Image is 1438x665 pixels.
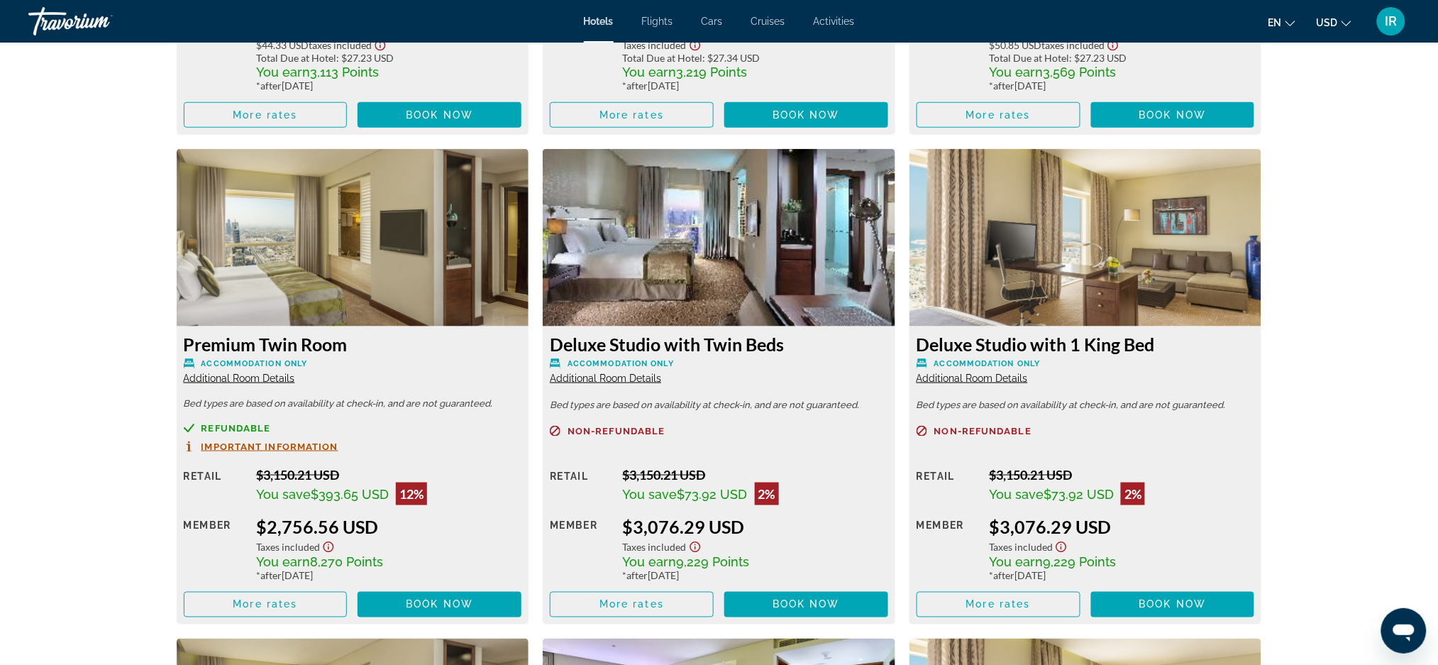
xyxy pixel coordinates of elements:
[755,483,779,505] div: 2%
[627,569,648,581] span: after
[623,79,888,92] div: * [DATE]
[989,467,1254,483] div: $3,150.21 USD
[1317,17,1338,28] span: USD
[989,516,1254,537] div: $3,076.29 USD
[184,399,522,409] p: Bed types are based on availability at check-in, and are not guaranteed.
[623,554,677,569] span: You earn
[966,109,1031,121] span: More rates
[1105,35,1122,52] button: Show Taxes and Fees disclaimer
[550,516,612,581] div: Member
[627,79,648,92] span: after
[201,424,271,433] span: Refundable
[233,109,297,121] span: More rates
[702,16,723,27] span: Cars
[814,16,855,27] a: Activities
[773,599,840,610] span: Book now
[917,467,978,505] div: Retail
[909,149,1262,326] img: Deluxe Studio with 1 King Bed
[989,79,1254,92] div: * [DATE]
[256,569,521,581] div: * [DATE]
[1121,483,1145,505] div: 2%
[184,467,245,505] div: Retail
[989,554,1043,569] span: You earn
[1043,554,1116,569] span: 9,229 Points
[358,592,521,617] button: Book now
[724,102,888,128] button: Book now
[917,400,1255,410] p: Bed types are based on availability at check-in, and are not guaranteed.
[677,65,748,79] span: 3,219 Points
[623,569,888,581] div: * [DATE]
[550,334,888,355] h3: Deluxe Studio with Twin Beds
[201,442,338,451] span: Important Information
[256,541,320,553] span: Taxes included
[599,109,664,121] span: More rates
[1043,65,1116,79] span: 3,569 Points
[256,65,310,79] span: You earn
[256,39,309,51] span: $44.33 USD
[396,483,427,505] div: 12%
[1139,599,1207,610] span: Book now
[623,516,888,537] div: $3,076.29 USD
[372,35,389,52] button: Show Taxes and Fees disclaimer
[184,441,338,453] button: Important Information
[1317,12,1351,33] button: Change currency
[184,373,295,384] span: Additional Room Details
[642,16,673,27] a: Flights
[320,537,337,554] button: Show Taxes and Fees disclaimer
[993,79,1014,92] span: after
[550,592,714,617] button: More rates
[623,467,888,483] div: $3,150.21 USD
[177,149,529,326] img: Premium Twin Room
[28,3,170,40] a: Travorium
[550,467,612,505] div: Retail
[966,599,1031,610] span: More rates
[550,14,612,92] div: Member
[184,592,348,617] button: More rates
[310,65,379,79] span: 3,113 Points
[1386,14,1398,28] span: IR
[256,52,521,64] div: : $27.23 USD
[1053,537,1070,554] button: Show Taxes and Fees disclaimer
[568,359,674,368] span: Accommodation Only
[256,487,311,502] span: You save
[1139,109,1207,121] span: Book now
[184,423,522,434] a: Refundable
[184,516,245,581] div: Member
[260,569,282,581] span: after
[584,16,614,27] a: Hotels
[917,592,1080,617] button: More rates
[989,541,1053,553] span: Taxes included
[773,109,840,121] span: Book now
[917,14,978,92] div: Member
[1041,39,1105,51] span: Taxes included
[724,592,888,617] button: Book now
[599,599,664,610] span: More rates
[623,52,703,64] span: Total Due at Hotel
[1044,487,1114,502] span: $73.92 USD
[184,102,348,128] button: More rates
[256,554,310,569] span: You earn
[543,149,895,326] img: Deluxe Studio with Twin Beds
[989,52,1254,64] div: : $27.23 USD
[989,39,1041,51] span: $50.85 USD
[184,334,522,355] h3: Premium Twin Room
[1381,608,1427,654] iframe: Button to launch messaging window
[309,39,372,51] span: Taxes included
[623,52,888,64] div: : $27.34 USD
[989,52,1069,64] span: Total Due at Hotel
[1373,6,1410,36] button: User Menu
[1268,17,1282,28] span: en
[934,359,1041,368] span: Accommodation Only
[623,39,687,51] span: Taxes included
[917,334,1255,355] h3: Deluxe Studio with 1 King Bed
[311,487,389,502] span: $393.65 USD
[687,35,704,52] button: Show Taxes and Fees disclaimer
[184,14,245,92] div: Member
[256,79,521,92] div: * [DATE]
[256,52,336,64] span: Total Due at Hotel
[1091,102,1255,128] button: Book now
[406,109,473,121] span: Book now
[989,65,1043,79] span: You earn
